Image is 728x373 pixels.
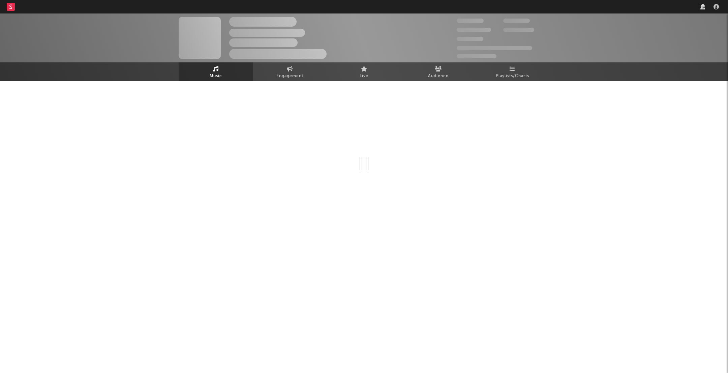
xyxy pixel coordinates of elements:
a: Playlists/Charts [475,62,549,81]
a: Engagement [253,62,327,81]
span: Engagement [276,72,303,80]
span: 100,000 [503,19,530,23]
span: Audience [428,72,449,80]
span: 1,000,000 [503,28,534,32]
span: Live [360,72,368,80]
a: Live [327,62,401,81]
a: Audience [401,62,475,81]
a: Music [179,62,253,81]
span: Music [210,72,222,80]
span: 100,000 [457,37,483,41]
span: 50,000,000 [457,28,491,32]
span: 50,000,000 Monthly Listeners [457,46,532,50]
span: 300,000 [457,19,484,23]
span: Jump Score: 85.0 [457,54,496,58]
span: Playlists/Charts [496,72,529,80]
